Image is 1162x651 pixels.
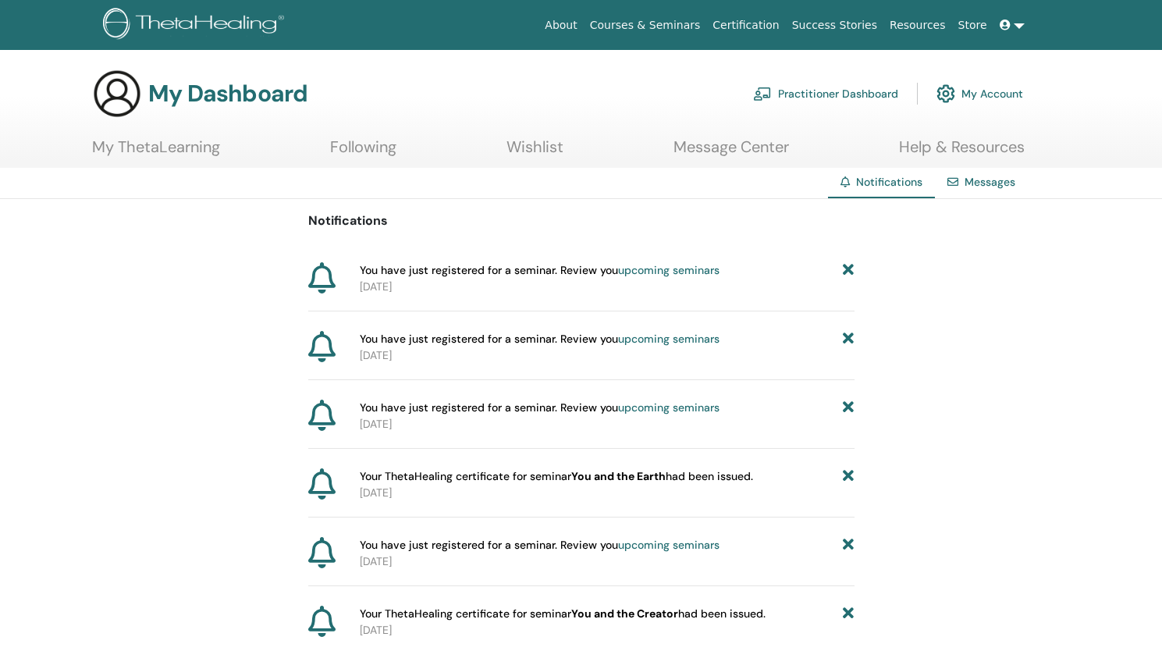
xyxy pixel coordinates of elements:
[148,80,307,108] h3: My Dashboard
[360,537,720,553] span: You have just registered for a seminar. Review you
[360,347,855,364] p: [DATE]
[753,76,898,111] a: Practitioner Dashboard
[360,468,753,485] span: Your ThetaHealing certificate for seminar had been issued.
[360,485,855,501] p: [DATE]
[360,553,855,570] p: [DATE]
[936,76,1023,111] a: My Account
[618,538,720,552] a: upcoming seminars
[753,87,772,101] img: chalkboard-teacher.svg
[673,137,789,168] a: Message Center
[92,137,220,168] a: My ThetaLearning
[360,331,720,347] span: You have just registered for a seminar. Review you
[618,400,720,414] a: upcoming seminars
[883,11,952,40] a: Resources
[360,262,720,279] span: You have just registered for a seminar. Review you
[952,11,993,40] a: Store
[936,80,955,107] img: cog.svg
[786,11,883,40] a: Success Stories
[899,137,1025,168] a: Help & Resources
[538,11,583,40] a: About
[618,263,720,277] a: upcoming seminars
[360,606,766,622] span: Your ThetaHealing certificate for seminar had been issued.
[856,175,922,189] span: Notifications
[571,469,666,483] b: You and the Earth
[965,175,1015,189] a: Messages
[308,212,855,230] p: Notifications
[506,137,563,168] a: Wishlist
[360,279,855,295] p: [DATE]
[360,400,720,416] span: You have just registered for a seminar. Review you
[571,607,678,621] b: You and the Creator
[103,8,290,43] img: logo.png
[618,332,720,346] a: upcoming seminars
[360,416,855,432] p: [DATE]
[706,11,785,40] a: Certification
[330,137,396,168] a: Following
[92,69,142,119] img: generic-user-icon.jpg
[360,622,855,639] p: [DATE]
[584,11,707,40] a: Courses & Seminars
